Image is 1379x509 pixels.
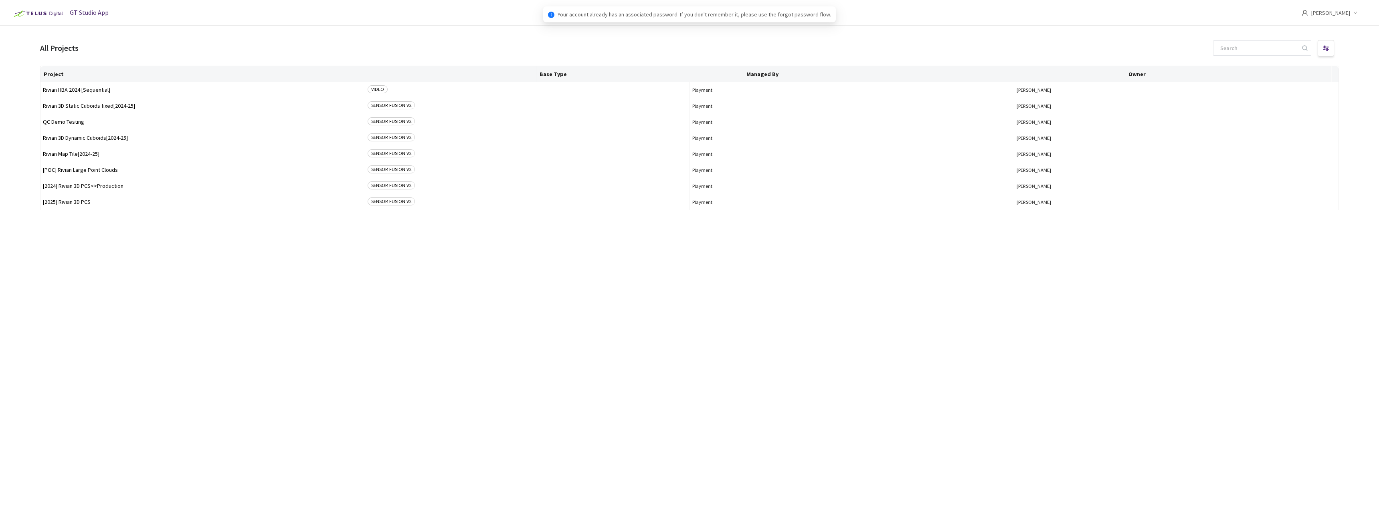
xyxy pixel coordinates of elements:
span: Rivian HBA 2024 [Sequential] [43,87,362,93]
th: Base Type [536,66,743,82]
button: [PERSON_NAME] [1017,87,1336,93]
span: SENSOR FUSION V2 [368,133,415,141]
th: Owner [1125,66,1332,82]
img: Telus [10,7,65,20]
span: Your account already has an associated password. If you don't remember it, please use the forgot ... [558,10,831,19]
span: VIDEO [368,85,388,93]
button: [PERSON_NAME] [1017,167,1336,173]
span: Playment [692,119,1012,125]
span: Rivian 3D Dynamic Cuboids[2024-25] [43,135,362,141]
input: Search [1215,41,1301,55]
span: Playment [692,167,1012,173]
span: [2025] Rivian 3D PCS [43,199,362,205]
span: [2024] Rivian 3D PCS<>Production [43,183,362,189]
span: Playment [692,151,1012,157]
span: SENSOR FUSION V2 [368,165,415,173]
button: [PERSON_NAME] [1017,183,1336,189]
span: Playment [692,135,1012,141]
span: GT Studio App [70,8,109,16]
span: SENSOR FUSION V2 [368,181,415,189]
button: [PERSON_NAME] [1017,199,1336,205]
span: Rivian Map Tile[2024-25] [43,151,362,157]
span: SENSOR FUSION V2 [368,197,415,205]
span: user [1302,10,1308,16]
span: down [1353,11,1357,15]
span: Playment [692,183,1012,189]
button: [PERSON_NAME] [1017,103,1336,109]
span: SENSOR FUSION V2 [368,149,415,157]
button: [PERSON_NAME] [1017,119,1336,125]
div: All Projects [40,42,79,54]
span: [POC] Rivian Large Point Clouds [43,167,362,173]
span: Playment [692,103,1012,109]
span: Playment [692,199,1012,205]
span: Rivian 3D Static Cuboids fixed[2024-25] [43,103,362,109]
span: Playment [692,87,1012,93]
span: info-circle [548,12,554,18]
th: Project [40,66,536,82]
th: Managed By [743,66,1125,82]
button: [PERSON_NAME] [1017,151,1336,157]
span: SENSOR FUSION V2 [368,117,415,125]
span: QC Demo Testing [43,119,362,125]
span: SENSOR FUSION V2 [368,101,415,109]
button: [PERSON_NAME] [1017,135,1336,141]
